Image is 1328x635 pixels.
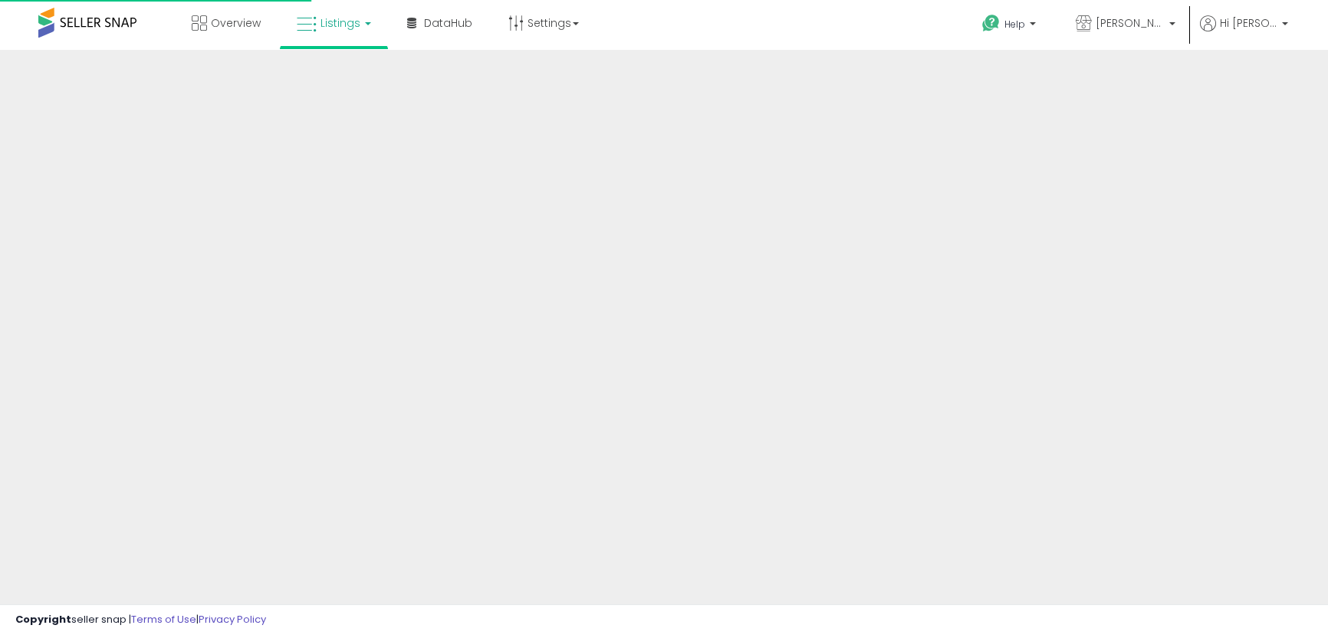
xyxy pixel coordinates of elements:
i: Get Help [981,14,1001,33]
span: Listings [320,15,360,31]
a: Privacy Policy [199,612,266,627]
span: Overview [211,15,261,31]
a: Terms of Use [131,612,196,627]
strong: Copyright [15,612,71,627]
span: Hi [PERSON_NAME] [1220,15,1277,31]
span: Help [1004,18,1025,31]
a: Hi [PERSON_NAME] [1200,15,1288,50]
a: Help [970,2,1051,50]
span: DataHub [424,15,472,31]
div: seller snap | | [15,613,266,627]
span: [PERSON_NAME]'s Shop [1096,15,1165,31]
